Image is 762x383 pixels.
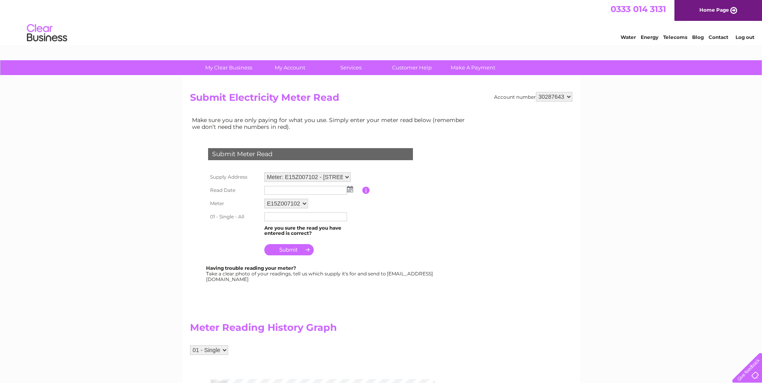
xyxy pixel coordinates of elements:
[440,60,506,75] a: Make A Payment
[379,60,445,75] a: Customer Help
[709,34,728,40] a: Contact
[196,60,262,75] a: My Clear Business
[318,60,384,75] a: Services
[206,170,262,184] th: Supply Address
[621,34,636,40] a: Water
[641,34,658,40] a: Energy
[692,34,704,40] a: Blog
[190,92,572,107] h2: Submit Electricity Meter Read
[735,34,754,40] a: Log out
[257,60,323,75] a: My Account
[27,21,67,45] img: logo.png
[347,186,353,192] img: ...
[206,197,262,210] th: Meter
[190,115,471,132] td: Make sure you are only paying for what you use. Simply enter your meter read below (remember we d...
[206,265,434,282] div: Take a clear photo of your readings, tell us which supply it's for and send to [EMAIL_ADDRESS][DO...
[208,148,413,160] div: Submit Meter Read
[663,34,687,40] a: Telecoms
[206,210,262,223] th: 01 - Single - All
[192,4,571,39] div: Clear Business is a trading name of Verastar Limited (registered in [GEOGRAPHIC_DATA] No. 3667643...
[611,4,666,14] a: 0333 014 3131
[264,244,314,255] input: Submit
[190,322,471,337] h2: Meter Reading History Graph
[494,92,572,102] div: Account number
[206,265,296,271] b: Having trouble reading your meter?
[262,223,362,238] td: Are you sure the read you have entered is correct?
[206,184,262,197] th: Read Date
[362,187,370,194] input: Information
